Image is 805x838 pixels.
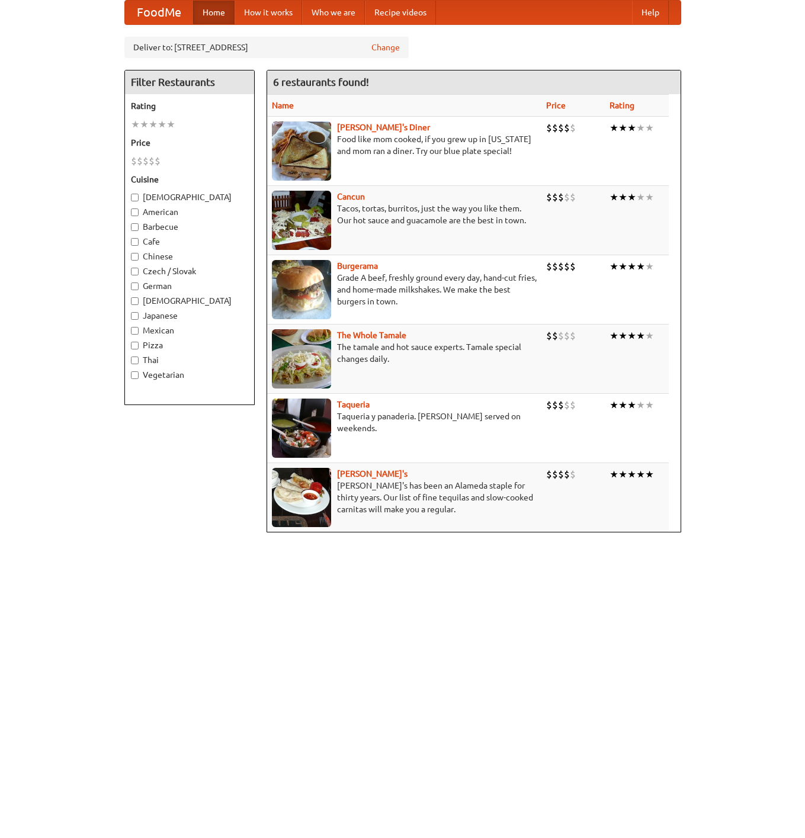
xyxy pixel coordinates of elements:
[131,265,248,277] label: Czech / Slovak
[645,399,654,412] li: ★
[371,41,400,53] a: Change
[131,155,137,168] li: $
[158,118,166,131] li: ★
[131,251,248,262] label: Chinese
[564,329,570,342] li: $
[610,101,634,110] a: Rating
[546,329,552,342] li: $
[558,260,564,273] li: $
[131,325,248,336] label: Mexican
[131,253,139,261] input: Chinese
[337,469,408,479] b: [PERSON_NAME]'s
[337,192,365,201] b: Cancun
[131,137,248,149] h5: Price
[337,330,406,340] a: The Whole Tamale
[137,155,143,168] li: $
[636,468,645,481] li: ★
[131,194,139,201] input: [DEMOGRAPHIC_DATA]
[272,272,537,307] p: Grade A beef, freshly ground every day, hand-cut fries, and home-made milkshakes. We make the bes...
[272,480,537,515] p: [PERSON_NAME]'s has been an Alameda staple for thirty years. Our list of fine tequilas and slow-c...
[302,1,365,24] a: Who we are
[131,100,248,112] h5: Rating
[131,206,248,218] label: American
[610,468,618,481] li: ★
[235,1,302,24] a: How it works
[131,310,248,322] label: Japanese
[610,121,618,134] li: ★
[124,37,409,58] div: Deliver to: [STREET_ADDRESS]
[273,76,369,88] ng-pluralize: 6 restaurants found!
[131,174,248,185] h5: Cuisine
[636,121,645,134] li: ★
[564,399,570,412] li: $
[131,238,139,246] input: Cafe
[125,70,254,94] h4: Filter Restaurants
[131,312,139,320] input: Japanese
[552,260,558,273] li: $
[131,118,140,131] li: ★
[627,399,636,412] li: ★
[552,329,558,342] li: $
[627,121,636,134] li: ★
[558,329,564,342] li: $
[131,268,139,275] input: Czech / Slovak
[610,191,618,204] li: ★
[131,295,248,307] label: [DEMOGRAPHIC_DATA]
[645,191,654,204] li: ★
[610,399,618,412] li: ★
[272,191,331,250] img: cancun.jpg
[570,468,576,481] li: $
[564,121,570,134] li: $
[570,260,576,273] li: $
[627,260,636,273] li: ★
[149,155,155,168] li: $
[337,400,370,409] a: Taqueria
[618,329,627,342] li: ★
[627,468,636,481] li: ★
[272,101,294,110] a: Name
[131,223,139,231] input: Barbecue
[131,280,248,292] label: German
[570,329,576,342] li: $
[645,260,654,273] li: ★
[272,203,537,226] p: Tacos, tortas, burritos, just the way you like them. Our hot sauce and guacamole are the best in ...
[636,191,645,204] li: ★
[337,123,430,132] a: [PERSON_NAME]'s Diner
[365,1,436,24] a: Recipe videos
[552,121,558,134] li: $
[131,371,139,379] input: Vegetarian
[552,191,558,204] li: $
[618,260,627,273] li: ★
[131,191,248,203] label: [DEMOGRAPHIC_DATA]
[131,282,139,290] input: German
[155,155,161,168] li: $
[131,357,139,364] input: Thai
[272,341,537,365] p: The tamale and hot sauce experts. Tamale special changes daily.
[166,118,175,131] li: ★
[564,260,570,273] li: $
[337,261,378,271] a: Burgerama
[552,468,558,481] li: $
[131,369,248,381] label: Vegetarian
[618,121,627,134] li: ★
[645,121,654,134] li: ★
[564,468,570,481] li: $
[546,191,552,204] li: $
[558,121,564,134] li: $
[131,342,139,349] input: Pizza
[645,468,654,481] li: ★
[272,329,331,389] img: wholetamale.jpg
[618,191,627,204] li: ★
[131,297,139,305] input: [DEMOGRAPHIC_DATA]
[570,121,576,134] li: $
[570,399,576,412] li: $
[636,399,645,412] li: ★
[552,399,558,412] li: $
[610,260,618,273] li: ★
[636,260,645,273] li: ★
[131,354,248,366] label: Thai
[193,1,235,24] a: Home
[564,191,570,204] li: $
